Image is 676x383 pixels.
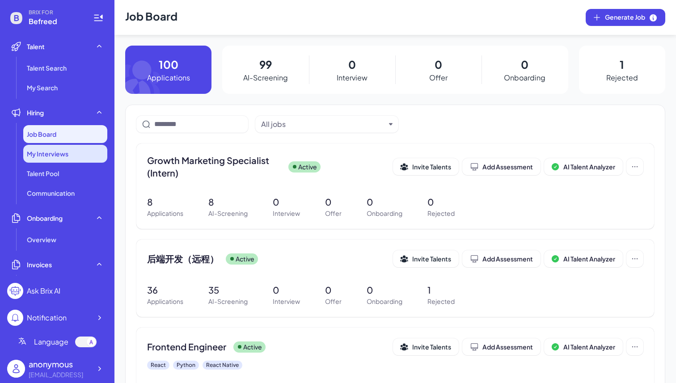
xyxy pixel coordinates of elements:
[147,361,169,370] div: React
[273,297,300,306] p: Interview
[563,163,615,171] span: AI Talent Analyzer
[27,108,44,117] span: Hiring
[147,283,183,297] p: 36
[259,56,272,72] p: 99
[544,250,623,267] button: AI Talent Analyzer
[208,283,248,297] p: 35
[27,312,67,323] div: Notification
[27,189,75,198] span: Communication
[367,195,402,209] p: 0
[27,63,67,72] span: Talent Search
[393,158,459,175] button: Invite Talents
[521,56,528,72] p: 0
[298,162,317,172] p: Active
[462,158,541,175] button: Add Assessment
[620,56,624,72] p: 1
[563,255,615,263] span: AI Talent Analyzer
[243,342,262,352] p: Active
[325,209,342,218] p: Offer
[586,9,665,26] button: Generate Job
[435,56,442,72] p: 0
[147,195,183,209] p: 8
[27,42,45,51] span: Talent
[412,163,451,171] span: Invite Talents
[147,209,183,218] p: Applications
[544,338,623,355] button: AI Talent Analyzer
[261,119,385,130] button: All jobs
[563,343,615,351] span: AI Talent Analyzer
[208,209,248,218] p: AI-Screening
[544,158,623,175] button: AI Talent Analyzer
[427,297,455,306] p: Rejected
[208,297,248,306] p: AI-Screening
[427,283,455,297] p: 1
[203,361,242,370] div: React Native
[427,195,455,209] p: 0
[173,361,199,370] div: Python
[325,283,342,297] p: 0
[34,337,68,347] span: Language
[243,72,288,83] p: AI-Screening
[208,195,248,209] p: 8
[606,72,638,83] p: Rejected
[605,13,658,22] span: Generate Job
[325,195,342,209] p: 0
[29,16,82,27] span: Befreed
[236,254,254,264] p: Active
[367,209,402,218] p: Onboarding
[29,358,91,370] div: anonymous
[147,297,183,306] p: Applications
[27,286,60,296] div: Ask Brix AI
[367,297,402,306] p: Onboarding
[412,343,451,351] span: Invite Talents
[273,209,300,218] p: Interview
[29,9,82,16] span: BRIX FOR
[462,250,541,267] button: Add Assessment
[27,169,59,178] span: Talent Pool
[337,72,368,83] p: Interview
[325,297,342,306] p: Offer
[470,254,533,263] div: Add Assessment
[427,209,455,218] p: Rejected
[470,342,533,351] div: Add Assessment
[147,154,281,179] span: Growth Marketing Specialist (Intern)
[261,119,286,130] div: All jobs
[147,341,226,353] span: Frontend Engineer
[7,360,25,378] img: user_logo.png
[27,214,63,223] span: Onboarding
[470,162,533,171] div: Add Assessment
[367,283,402,297] p: 0
[348,56,356,72] p: 0
[393,250,459,267] button: Invite Talents
[504,72,545,83] p: Onboarding
[273,283,300,297] p: 0
[27,130,56,139] span: Job Board
[27,149,68,158] span: My Interviews
[147,253,219,265] span: 后端开发（远程）
[462,338,541,355] button: Add Assessment
[27,83,58,92] span: My Search
[412,255,451,263] span: Invite Talents
[393,338,459,355] button: Invite Talents
[27,260,52,269] span: Invoices
[29,370,91,379] div: Jisongliu@befreed.ai
[273,195,300,209] p: 0
[429,72,448,83] p: Offer
[27,235,56,244] span: Overview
